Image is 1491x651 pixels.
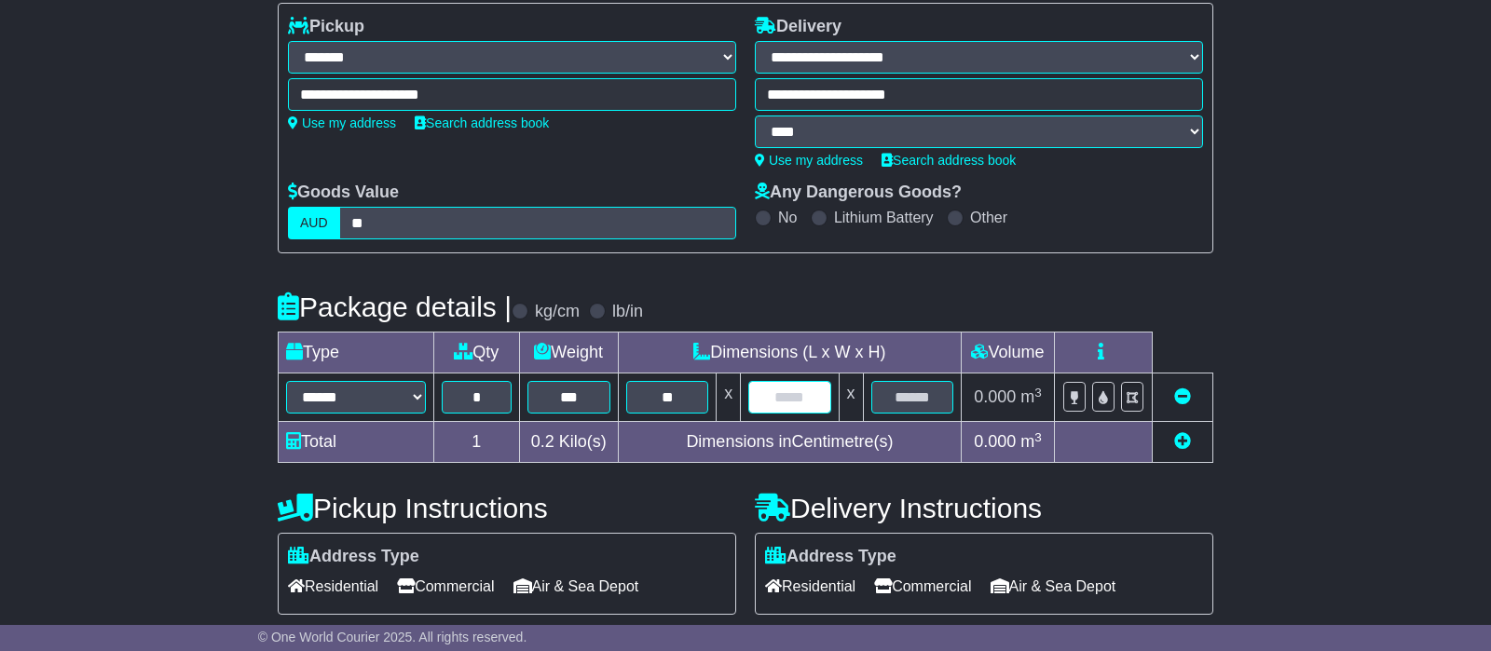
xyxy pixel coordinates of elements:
[531,432,554,451] span: 0.2
[618,422,961,463] td: Dimensions in Centimetre(s)
[765,572,855,601] span: Residential
[1174,432,1191,451] a: Add new item
[278,493,736,523] h4: Pickup Instructions
[288,183,399,203] label: Goods Value
[1034,386,1042,400] sup: 3
[874,572,971,601] span: Commercial
[434,422,520,463] td: 1
[1020,432,1042,451] span: m
[778,209,797,226] label: No
[618,332,961,373] td: Dimensions (L x W x H)
[258,630,527,644] span: © One World Courier 2025. All rights reserved.
[974,432,1016,451] span: 0.000
[279,422,434,463] td: Total
[513,572,639,601] span: Air & Sea Depot
[279,332,434,373] td: Type
[717,373,741,422] td: x
[882,153,1016,168] a: Search address book
[535,302,580,322] label: kg/cm
[415,115,549,130] a: Search address book
[519,332,618,373] td: Weight
[765,547,896,567] label: Address Type
[991,572,1116,601] span: Air & Sea Depot
[974,387,1016,406] span: 0.000
[755,183,962,203] label: Any Dangerous Goods?
[839,373,863,422] td: x
[1034,430,1042,444] sup: 3
[288,547,419,567] label: Address Type
[519,422,618,463] td: Kilo(s)
[961,332,1054,373] td: Volume
[397,572,494,601] span: Commercial
[1020,387,1042,406] span: m
[434,332,520,373] td: Qty
[1174,387,1191,406] a: Remove this item
[288,207,340,239] label: AUD
[970,209,1007,226] label: Other
[834,209,934,226] label: Lithium Battery
[755,17,841,37] label: Delivery
[288,572,378,601] span: Residential
[612,302,643,322] label: lb/in
[278,292,512,322] h4: Package details |
[755,153,863,168] a: Use my address
[288,17,364,37] label: Pickup
[288,115,396,130] a: Use my address
[755,493,1213,523] h4: Delivery Instructions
